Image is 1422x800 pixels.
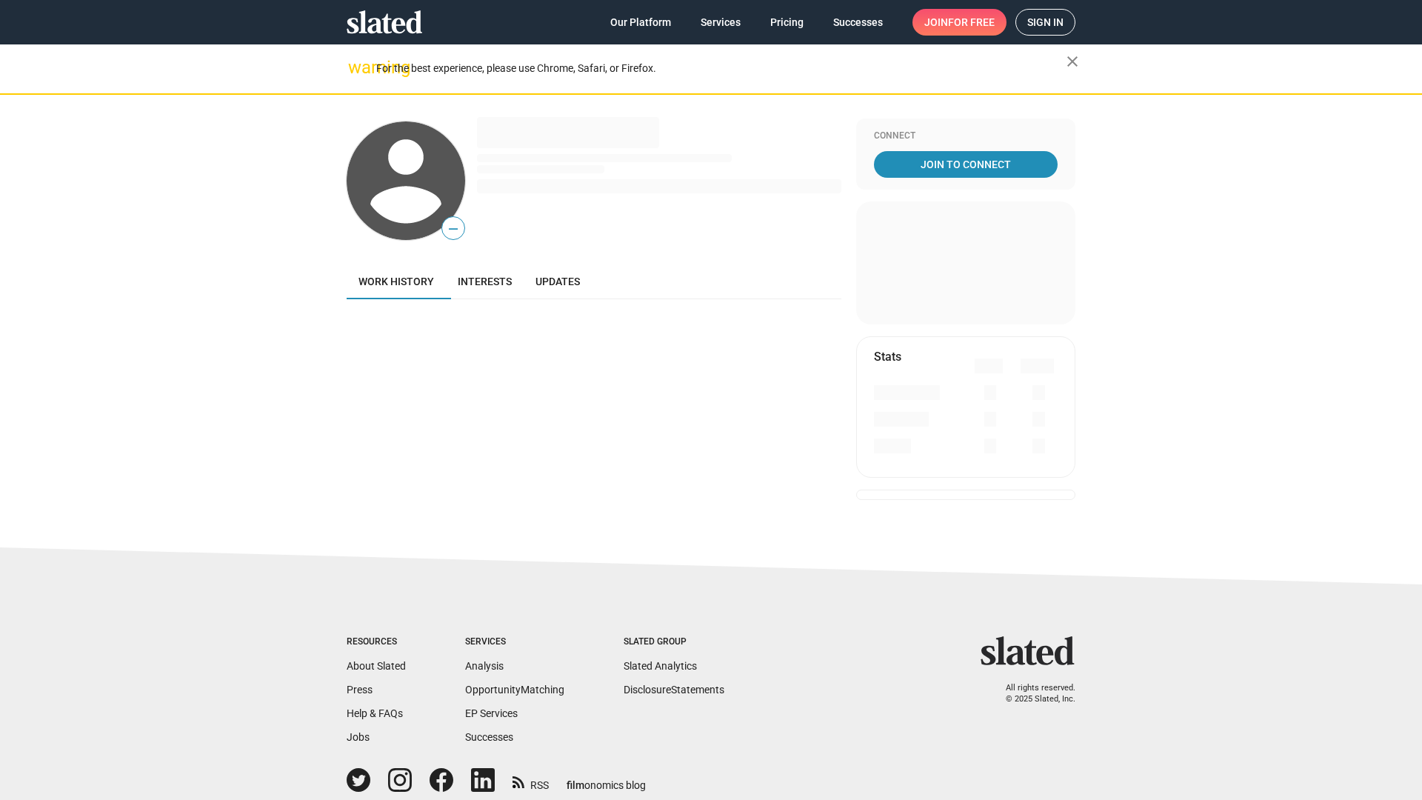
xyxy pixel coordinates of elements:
a: DisclosureStatements [624,684,724,696]
a: Successes [821,9,895,36]
span: film [567,779,584,791]
a: Our Platform [598,9,683,36]
a: Services [689,9,752,36]
a: Joinfor free [912,9,1007,36]
span: Services [701,9,741,36]
span: Interests [458,276,512,287]
a: Slated Analytics [624,660,697,672]
p: All rights reserved. © 2025 Slated, Inc. [990,683,1075,704]
span: Updates [535,276,580,287]
a: Sign in [1015,9,1075,36]
span: for free [948,9,995,36]
a: Jobs [347,731,370,743]
span: Our Platform [610,9,671,36]
div: For the best experience, please use Chrome, Safari, or Firefox. [376,59,1066,79]
span: Sign in [1027,10,1064,35]
a: About Slated [347,660,406,672]
div: Slated Group [624,636,724,648]
span: Join To Connect [877,151,1055,178]
div: Connect [874,130,1058,142]
a: Updates [524,264,592,299]
a: filmonomics blog [567,767,646,793]
a: Join To Connect [874,151,1058,178]
mat-icon: warning [348,59,366,76]
div: Services [465,636,564,648]
span: Work history [358,276,434,287]
a: Help & FAQs [347,707,403,719]
div: Resources [347,636,406,648]
span: Successes [833,9,883,36]
a: EP Services [465,707,518,719]
a: Work history [347,264,446,299]
a: Successes [465,731,513,743]
a: Pricing [758,9,815,36]
a: OpportunityMatching [465,684,564,696]
a: Interests [446,264,524,299]
mat-card-title: Stats [874,349,901,364]
span: — [442,219,464,239]
span: Join [924,9,995,36]
a: Analysis [465,660,504,672]
span: Pricing [770,9,804,36]
mat-icon: close [1064,53,1081,70]
a: Press [347,684,373,696]
a: RSS [513,770,549,793]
